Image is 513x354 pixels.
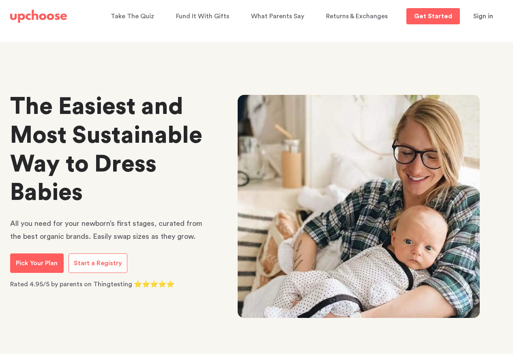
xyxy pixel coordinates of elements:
span: Fund It With Gifts [176,13,229,19]
a: What Parents Say [251,9,307,24]
span: Returns & Exchanges [326,13,388,19]
p: Get Started [414,13,452,19]
span: Start a Registry [74,260,122,266]
a: Returns & Exchanges [326,9,390,24]
span: Sign in [473,13,493,19]
a: Get Started [406,8,460,24]
a: Pick Your Plan [10,253,64,273]
a: Start a Registry [69,253,127,273]
p: Rated 4.95/5 by parents on Thingtesting ⭐⭐⭐⭐⭐ [10,279,205,290]
span: Take The Quiz [111,13,154,19]
p: Pick Your Plan [16,258,58,268]
button: Sign in [463,8,503,24]
strong: The Easiest and Most Sustainable Way to Dress Babies [10,95,202,204]
a: UpChoose [10,8,67,25]
span: What Parents Say [251,13,304,19]
img: UpChoose [10,10,67,23]
a: Fund It With Gifts [176,9,232,24]
a: Take The Quiz [111,9,157,24]
span: All you need for your newborn’s first stages, curated from the best organic brands. Easily swap s... [10,220,202,240]
img: newborn baby [238,95,480,318]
